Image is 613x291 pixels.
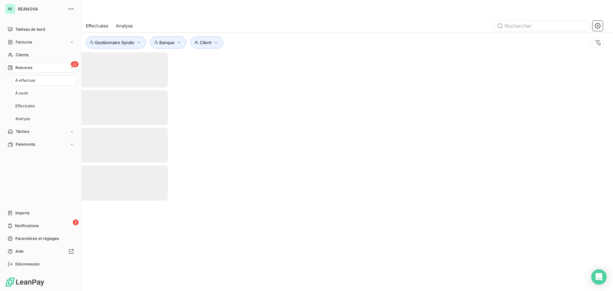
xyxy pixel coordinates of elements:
span: À venir [15,90,28,96]
button: Banque [150,36,186,49]
span: Aide [15,249,24,254]
span: Clients [16,52,28,58]
span: Tableau de bord [15,27,45,32]
img: Logo LeanPay [5,277,45,287]
span: Effectuées [86,23,109,29]
button: Gestionnaire Syndic [86,36,146,49]
span: Analyse [116,23,133,29]
input: Rechercher [494,21,590,31]
span: Paiements [16,142,35,147]
button: Client [190,36,223,49]
a: Aide [5,246,76,257]
div: Open Intercom Messenger [591,269,607,285]
span: Banque [159,40,175,45]
span: Imports [15,210,29,216]
span: Tâches [16,129,29,134]
span: REANOVA [18,6,64,11]
span: Notifications [15,223,39,229]
span: Client [200,40,211,45]
span: À effectuer [15,78,36,83]
span: Paramètres et réglages [15,236,59,241]
span: Déconnexion [15,261,40,267]
span: Relances [15,65,32,71]
span: 22 [71,61,79,67]
span: Analyse [15,116,30,122]
span: 3 [73,219,79,225]
span: Factures [16,39,32,45]
span: Effectuées [15,103,35,109]
span: Gestionnaire Syndic [95,40,134,45]
div: RE [5,4,15,14]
